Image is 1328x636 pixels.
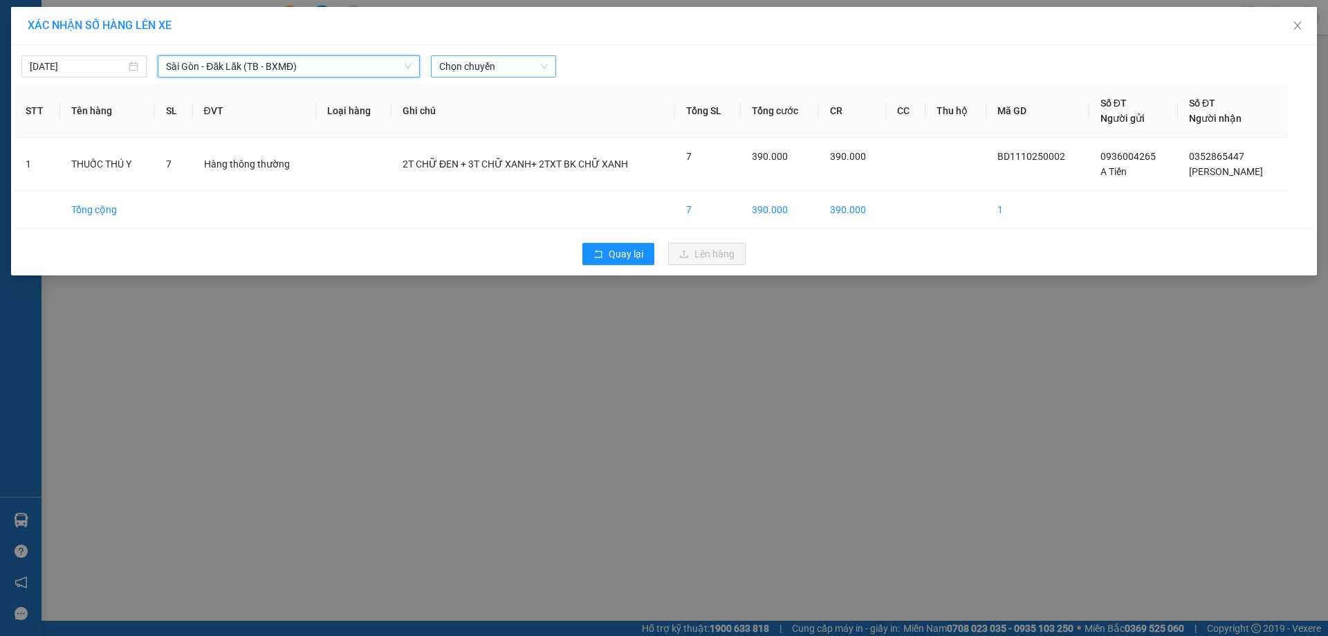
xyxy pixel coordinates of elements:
span: down [404,62,412,71]
span: Sài Gòn - Đăk Lăk (TB - BXMĐ) [166,56,412,77]
td: 390.000 [741,191,819,229]
span: Số ĐT [1100,98,1127,109]
th: CR [819,84,885,138]
td: 390.000 [819,191,885,229]
th: Tổng SL [675,84,741,138]
span: 2T CHỮ ĐEN + 3T CHỮ XANH+ 2TXT BK CHỮ XANH [403,158,628,170]
span: ĐC: 660 [GEOGRAPHIC_DATA], [GEOGRAPHIC_DATA] [6,61,102,75]
th: ĐVT [193,84,317,138]
th: SL [155,84,193,138]
td: 1 [15,138,60,191]
th: CC [886,84,925,138]
strong: 1900 633 614 [93,34,152,44]
span: rollback [593,249,603,260]
th: Mã GD [986,84,1089,138]
span: A Tiến [1100,166,1127,177]
button: Close [1278,7,1317,46]
span: Chọn chuyến [439,56,548,77]
th: Loại hàng [316,84,391,138]
button: rollbackQuay lại [582,243,654,265]
span: GỬI KHÁCH HÀNG [62,103,145,113]
span: ĐC: [STREET_ADDRESS] BMT [105,64,199,71]
span: 7 [686,151,692,162]
td: THUỐC THÚ Y [60,138,154,191]
strong: NHẬN HÀNG NHANH - GIAO TỐC HÀNH [54,23,192,32]
button: uploadLên hàng [668,243,746,265]
th: STT [15,84,60,138]
span: Người nhận [1189,113,1242,124]
td: Hàng thông thường [193,138,317,191]
span: Người gửi [1100,113,1145,124]
span: 0352865447 [1189,151,1244,162]
span: 0936004265 [1100,151,1156,162]
td: 7 [675,191,741,229]
span: 7 [166,158,172,170]
span: ĐT: 0935371718 [105,78,153,85]
td: Tổng cộng [60,191,154,229]
span: ĐT:0789 629 629 [6,78,55,85]
td: 1 [986,191,1089,229]
span: 390.000 [830,151,866,162]
span: Quay lại [609,246,643,262]
span: Số ĐT [1189,98,1215,109]
span: ---------------------------------------------- [30,90,178,101]
span: VP Nhận: Hai Bà Trưng [105,51,176,58]
span: [PERSON_NAME] [1189,166,1263,177]
th: Ghi chú [391,84,675,138]
span: BD1110250002 [997,151,1065,162]
th: Thu hộ [925,84,986,138]
th: Tên hàng [60,84,154,138]
th: Tổng cước [741,84,819,138]
span: XÁC NHẬN SỐ HÀNG LÊN XE [28,19,172,32]
img: logo [6,9,40,44]
span: close [1292,20,1303,31]
span: VP Gửi: Bình Dương [6,51,68,58]
span: CTY TNHH DLVT TIẾN OANH [51,8,194,21]
input: 11/10/2025 [30,59,126,74]
span: 390.000 [752,151,788,162]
